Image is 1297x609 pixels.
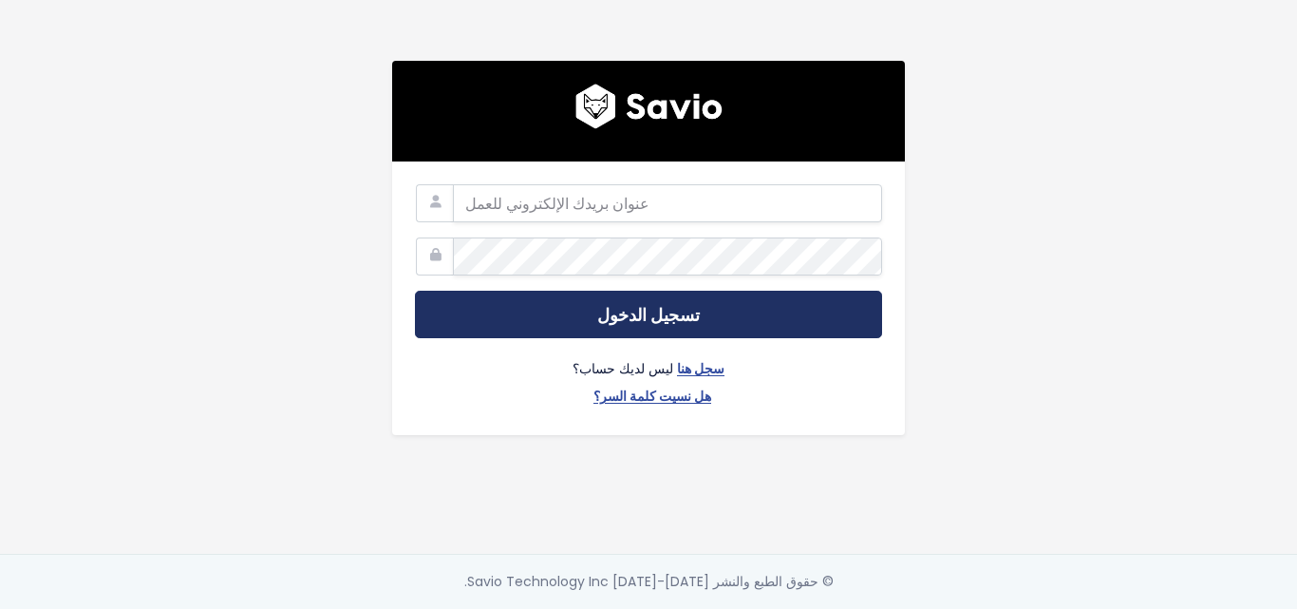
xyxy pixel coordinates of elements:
[677,359,724,378] font: سجل هنا
[575,84,723,129] img: logo600x187.a314fd40982d.png
[415,291,882,338] button: تسجيل الدخول
[593,387,711,406] font: هل نسيت كلمة السر؟
[597,303,700,327] font: تسجيل الدخول
[677,357,724,385] a: سجل هنا
[573,359,673,378] font: ليس لديك حساب؟
[453,184,882,222] input: عنوان بريدك الإلكتروني للعمل
[593,385,711,412] a: هل نسيت كلمة السر؟
[464,572,834,591] font: © حقوق الطبع والنشر [DATE]-[DATE] Savio Technology Inc.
